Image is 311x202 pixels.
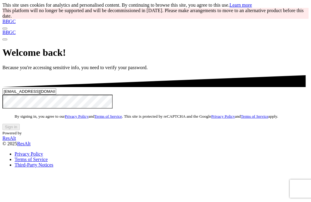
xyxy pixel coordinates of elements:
span: This site uses cookies for analytics and personalised content. By continuing to browse this site,... [2,2,252,8]
h1: Welcome back! [2,47,309,58]
a: Terms of Service [15,157,48,162]
div: © 2025 [2,141,309,146]
a: BBGC [2,30,309,35]
a: Terms of Service [94,114,122,119]
p: Because you're accessing sensitive info, you need to verify your password. [2,65,309,70]
button: Toggle sidenav [2,39,7,40]
a: BBGC [2,19,309,24]
span: This platform will no longer be supported and will be decommissioned in [DATE]. Please make arran... [2,8,304,19]
input: Username [2,88,56,95]
a: Third-Party Notices [15,162,53,167]
button: Toggle navigation [2,28,7,29]
small: Powered by [2,131,22,135]
small: By signing in, you agree to our and . This site is protected by reCAPTCHA and the Google and apply. [15,114,278,119]
a: Privacy Policy [211,114,235,119]
a: ResAlt [2,136,309,141]
a: Privacy Policy [15,151,43,157]
a: Learn more about cookies [229,2,252,8]
button: Sign in [2,124,20,130]
a: Privacy Policy [65,114,88,119]
a: ResAlt [17,141,30,146]
a: Terms of Service [241,114,268,119]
